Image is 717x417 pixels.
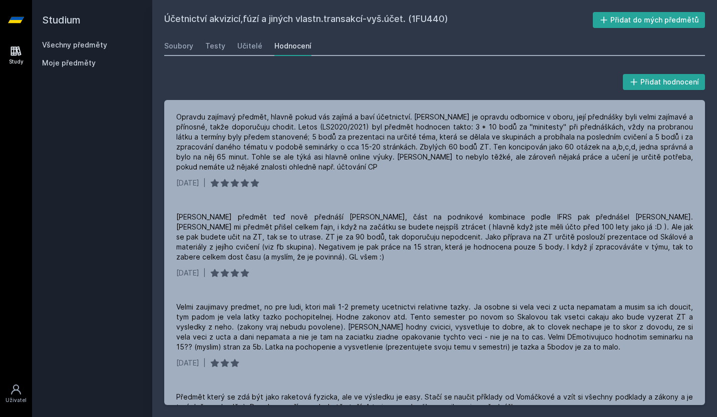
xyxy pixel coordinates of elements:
div: [PERSON_NAME] předmět teď nově přednáší [PERSON_NAME], část na podnikové kombinace podle IFRS pak... [176,212,693,262]
a: Soubory [164,36,193,56]
div: Hodnocení [274,41,311,51]
a: Testy [205,36,225,56]
div: Testy [205,41,225,51]
h2: Účetnictví akvizicí,fúzí a jiných vlastn.transakcí-vyš.účet. (1FU440) [164,12,593,28]
div: Předmět který se zdá být jako raketová fyzicka, ale ve výsledku je easy. Stačí se naučit příklady... [176,392,693,412]
a: Uživatel [2,378,30,409]
span: Moje předměty [42,58,96,68]
a: Všechny předměty [42,40,107,49]
div: [DATE] [176,178,199,188]
div: Soubory [164,41,193,51]
div: [DATE] [176,358,199,368]
a: Učitelé [237,36,262,56]
a: Hodnocení [274,36,311,56]
div: Uživatel [6,396,27,404]
div: [DATE] [176,268,199,278]
button: Přidat do mých předmětů [593,12,705,28]
div: Učitelé [237,41,262,51]
div: Velmi zaujimavy predmet, no pre ludi, ktori mali 1-2 premety ucetnictvi relativne tazky. Ja osobn... [176,302,693,352]
div: | [203,178,206,188]
div: Opravdu zajímavý předmět, hlavně pokud vás zajímá a baví účetnictví. [PERSON_NAME] je opravdu odb... [176,112,693,172]
a: Study [2,40,30,70]
button: Přidat hodnocení [623,74,705,90]
div: Study [9,58,24,65]
div: | [203,268,206,278]
div: | [203,358,206,368]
